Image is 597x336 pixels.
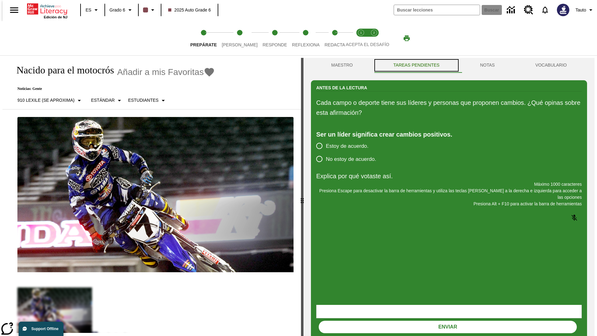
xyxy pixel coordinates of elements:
[316,181,582,188] p: Máximo 1000 caracteres
[394,5,480,15] input: Buscar campo
[217,21,262,55] button: Lee step 2 of 5
[576,7,586,13] span: Tauto
[10,86,215,91] p: Noticias: Gente
[346,42,389,47] span: ACEPTA EL DESAFÍO
[316,171,582,181] p: Explica por qué votaste así.
[27,2,67,19] div: Portada
[515,58,587,73] button: VOCABULARIO
[19,322,63,336] button: Support Offline
[316,201,582,207] p: Presiona Alt + F10 para activar la barra de herramientas
[311,58,587,73] div: Instructional Panel Tabs
[141,4,159,16] button: El color de la clase es café oscuro. Cambiar el color de la clase.
[117,67,215,77] button: Añadir a mis Favoritas - Nacido para el motocrós
[31,327,58,331] span: Support Offline
[537,2,553,18] a: Notificaciones
[2,5,91,11] body: Explica por qué votaste así. Máximo 1000 caracteres Presiona Alt + F10 para activar la barra de h...
[573,4,597,16] button: Perfil/Configuración
[17,97,75,104] p: 910 Lexile (Se aproxima)
[567,210,582,225] button: Haga clic para activar la función de reconocimiento de voz
[303,58,595,336] div: activity
[311,58,373,73] button: Maestro
[365,21,383,55] button: Acepta el desafío contesta step 2 of 2
[503,2,520,19] a: Centro de información
[553,2,573,18] button: Escoja un nuevo avatar
[190,42,217,47] span: Prepárate
[83,4,103,16] button: Lenguaje: ES, Selecciona un idioma
[257,21,292,55] button: Responde step 3 of 5
[316,84,367,91] h2: Antes de la lectura
[319,321,577,333] button: Enviar
[301,58,303,336] div: Pulsa la tecla de intro o la barra espaciadora y luego presiona las flechas de derecha e izquierd...
[316,139,381,166] div: poll
[287,21,325,55] button: Reflexiona step 4 of 5
[352,21,370,55] button: Acepta el desafío lee step 1 of 2
[89,95,126,106] button: Tipo de apoyo, Estándar
[373,58,460,73] button: TAREAS PENDIENTES
[557,4,569,16] img: Avatar
[397,33,417,44] button: Imprimir
[107,4,136,16] button: Grado: Grado 6, Elige un grado
[316,188,582,201] p: Presiona Escape para desactivar la barra de herramientas y utiliza las teclas [PERSON_NAME] a la ...
[86,7,91,13] span: ES
[2,58,301,333] div: reading
[360,31,362,34] text: 1
[10,64,114,76] h1: Nacido para el motocrós
[316,98,582,118] p: Cada campo o deporte tiene sus líderes y personas que proponen cambios. ¿Qué opinas sobre esta af...
[373,31,375,34] text: 2
[126,95,169,106] button: Seleccionar estudiante
[44,15,67,19] span: Edición de NJ
[460,58,515,73] button: NOTAS
[325,42,345,47] span: Redacta
[520,2,537,18] a: Centro de recursos, Se abrirá en una pestaña nueva.
[168,7,211,13] span: 2025 Auto Grade 6
[15,95,86,106] button: Seleccione Lexile, 910 Lexile (Se aproxima)
[326,142,368,150] span: Estoy de acuerdo.
[316,129,582,139] div: Ser un líder significa crear cambios positivos.
[320,21,350,55] button: Redacta step 5 of 5
[5,1,23,19] button: Abrir el menú lateral
[128,97,159,104] p: Estudiantes
[222,42,257,47] span: [PERSON_NAME]
[117,67,204,77] span: Añadir a mis Favoritas
[326,155,376,163] span: No estoy de acuerdo.
[91,97,115,104] p: Estándar
[185,21,222,55] button: Prepárate step 1 of 5
[17,117,294,273] img: El corredor de motocrós James Stewart vuela por los aires en su motocicleta de montaña
[262,42,287,47] span: Responde
[292,42,320,47] span: Reflexiona
[109,7,125,13] span: Grado 6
